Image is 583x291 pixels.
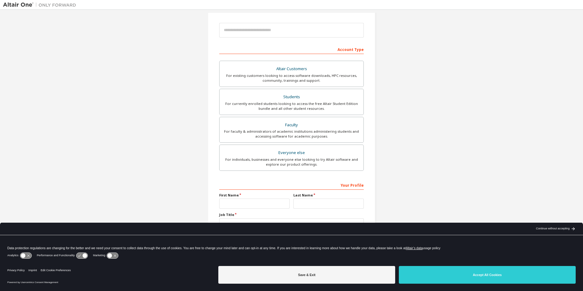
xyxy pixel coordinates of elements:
div: For existing customers looking to access software downloads, HPC resources, community, trainings ... [223,73,360,83]
div: For currently enrolled students looking to access the free Altair Student Edition bundle and all ... [223,101,360,111]
img: Altair One [3,2,79,8]
div: Students [223,93,360,101]
label: Job Title [219,212,364,217]
div: Everyone else [223,149,360,157]
div: For faculty & administrators of academic institutions administering students and accessing softwa... [223,129,360,139]
div: Faculty [223,121,360,129]
label: Last Name [293,193,364,198]
div: Account Type [219,44,364,54]
div: For individuals, businesses and everyone else looking to try Altair software and explore our prod... [223,157,360,167]
div: Your Profile [219,180,364,190]
label: First Name [219,193,290,198]
div: Altair Customers [223,65,360,73]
